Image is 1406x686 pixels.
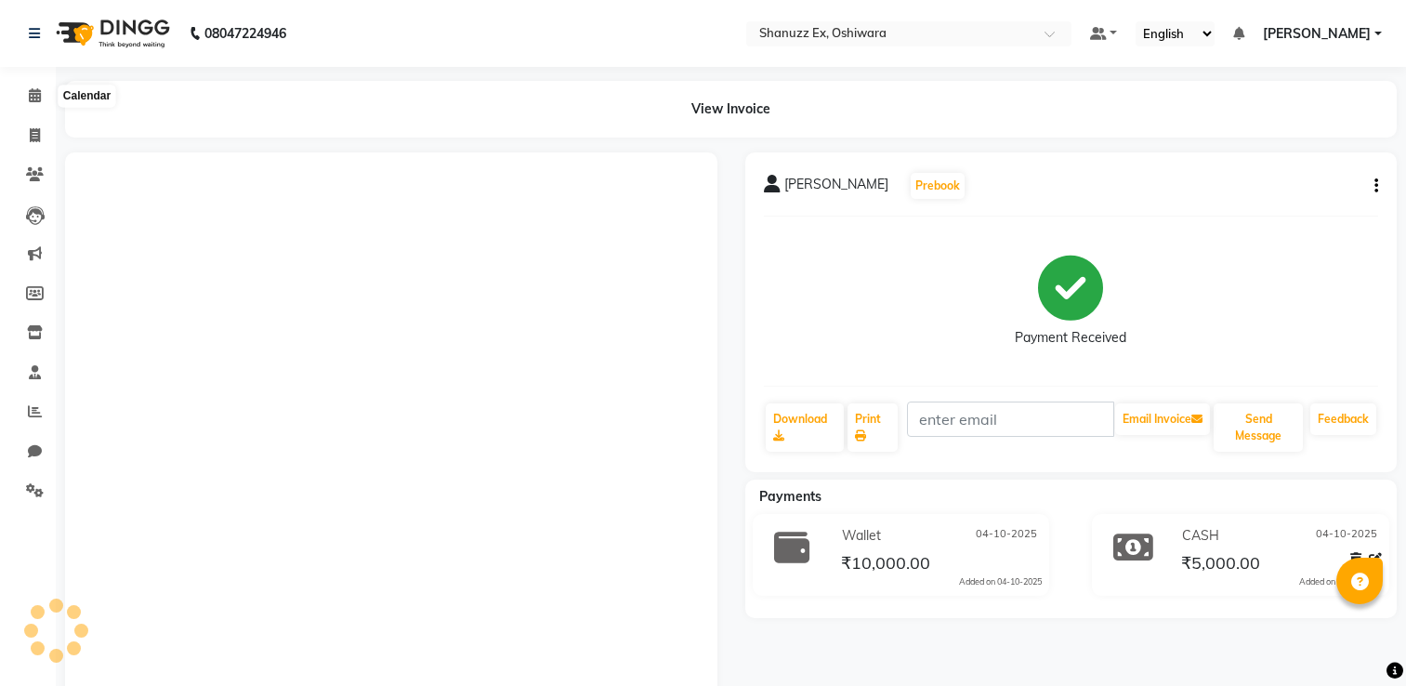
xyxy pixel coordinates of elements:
div: Payment Received [1015,328,1126,348]
div: View Invoice [65,81,1397,138]
img: logo [47,7,175,59]
button: Send Message [1214,403,1303,452]
div: Added on 04-10-2025 [959,575,1042,588]
span: CASH [1182,526,1219,546]
span: [PERSON_NAME] [1263,24,1371,44]
div: Calendar [59,86,115,108]
span: [PERSON_NAME] [784,175,888,201]
span: ₹5,000.00 [1181,552,1260,578]
iframe: chat widget [1328,612,1387,667]
button: Prebook [911,173,965,199]
span: 04-10-2025 [976,526,1037,546]
a: Print [848,403,899,452]
a: Download [766,403,844,452]
div: Added on 04-10-2025 [1299,575,1382,588]
span: Payments [759,488,821,505]
b: 08047224946 [204,7,286,59]
input: enter email [907,402,1114,437]
span: Wallet [842,526,881,546]
a: Feedback [1310,403,1376,435]
span: ₹10,000.00 [841,552,930,578]
button: Email Invoice [1115,403,1210,435]
span: 04-10-2025 [1316,526,1377,546]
